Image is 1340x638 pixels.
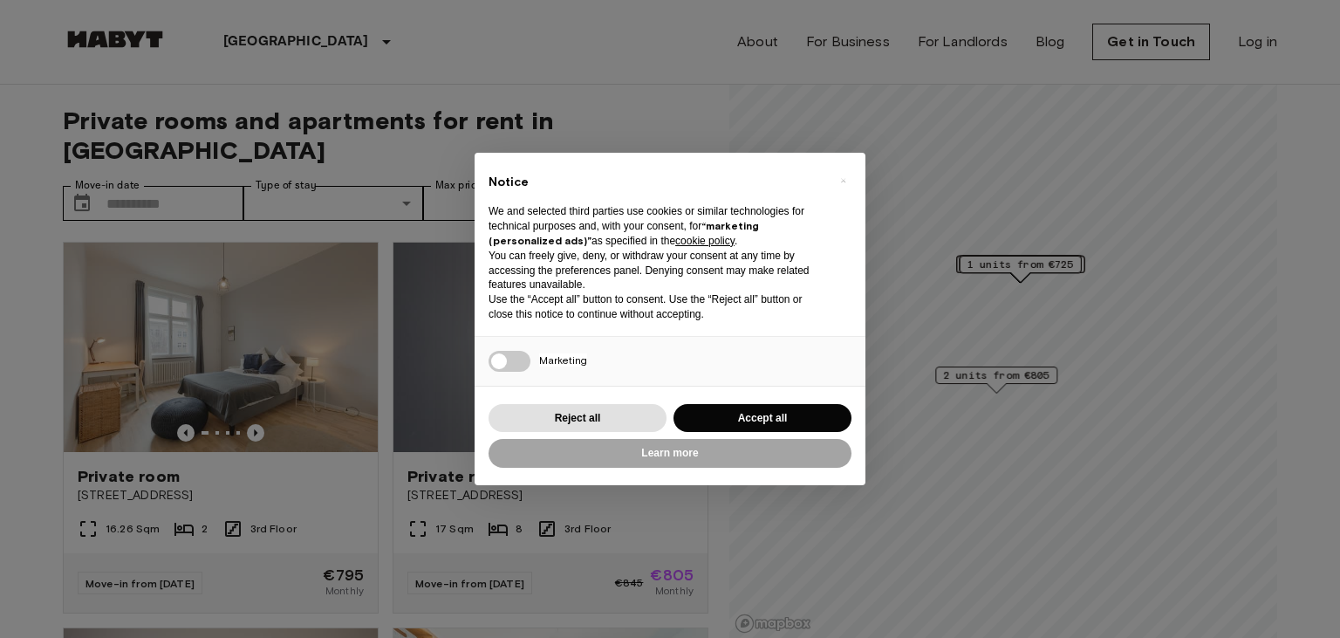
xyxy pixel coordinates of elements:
[489,219,759,247] strong: “marketing (personalized ads)”
[489,292,824,322] p: Use the “Accept all” button to consent. Use the “Reject all” button or close this notice to conti...
[675,235,735,247] a: cookie policy
[489,174,824,191] h2: Notice
[840,170,846,191] span: ×
[489,249,824,292] p: You can freely give, deny, or withdraw your consent at any time by accessing the preferences pane...
[489,204,824,248] p: We and selected third parties use cookies or similar technologies for technical purposes and, wit...
[539,353,587,367] span: Marketing
[829,167,857,195] button: Close this notice
[489,439,851,468] button: Learn more
[489,404,667,433] button: Reject all
[673,404,851,433] button: Accept all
